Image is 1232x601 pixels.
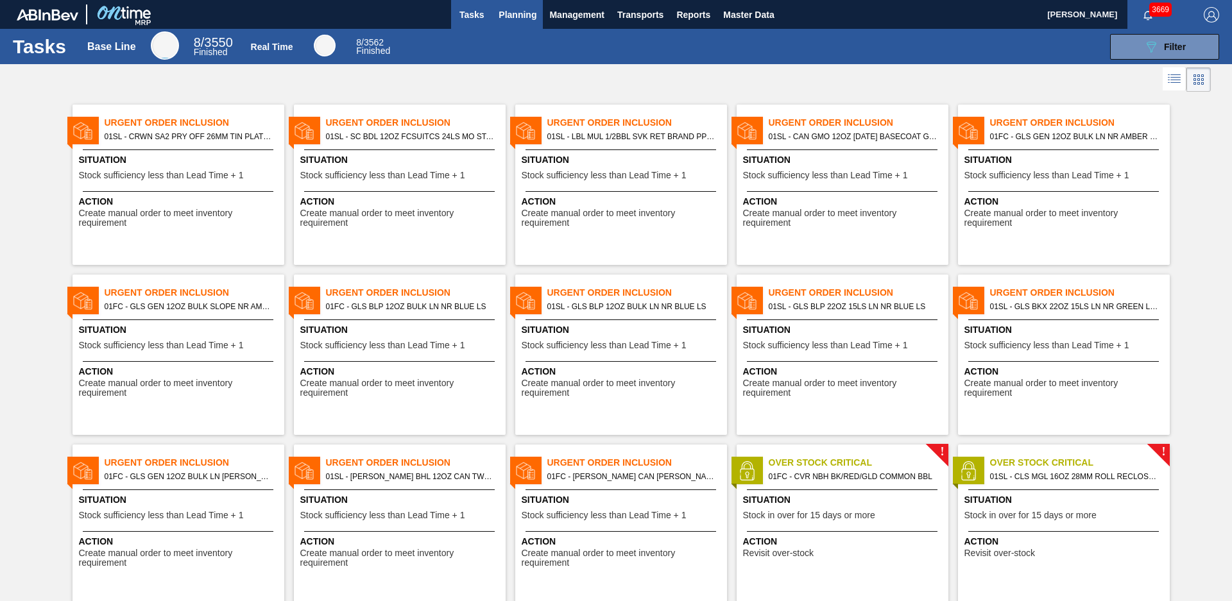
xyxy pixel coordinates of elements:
span: Filter [1164,42,1186,52]
img: status [737,461,757,480]
span: Over Stock Critical [990,456,1170,470]
span: Stock sufficiency less than Lead Time + 1 [522,171,687,180]
span: 01SL - GLS BLP 12OZ BULK LN NR BLUE LS [547,300,717,314]
span: Situation [300,323,502,337]
span: Situation [79,153,281,167]
span: Situation [522,323,724,337]
img: status [959,461,978,480]
h1: Tasks [13,39,69,54]
img: status [295,291,314,310]
span: Action [300,365,502,378]
span: Stock sufficiency less than Lead Time + 1 [300,171,465,180]
span: Stock sufficiency less than Lead Time + 1 [79,511,244,520]
span: Stock sufficiency less than Lead Time + 1 [522,511,687,520]
span: Create manual order to meet inventory requirement [743,208,945,228]
span: 8 [194,35,201,49]
span: Urgent Order Inclusion [769,286,948,300]
span: Situation [300,153,502,167]
span: Urgent Order Inclusion [547,116,727,130]
span: Stock sufficiency less than Lead Time + 1 [79,171,244,180]
span: Situation [964,323,1167,337]
span: Stock in over for 15 days or more [964,511,1097,520]
span: Over Stock Critical [769,456,948,470]
span: Urgent Order Inclusion [769,116,948,130]
img: status [73,461,92,480]
img: Logout [1204,7,1219,22]
span: 8 [356,37,361,47]
span: / 3550 [194,35,233,49]
span: Create manual order to meet inventory requirement [522,208,724,228]
span: Urgent Order Inclusion [547,286,727,300]
span: Create manual order to meet inventory requirement [300,208,502,228]
span: Create manual order to meet inventory requirement [964,208,1167,228]
span: Action [300,535,502,548]
span: Action [964,365,1167,378]
span: Situation [743,493,945,507]
button: Notifications [1127,6,1168,24]
span: Action [522,535,724,548]
span: Action [964,535,1167,548]
span: 01SL - CRWN SA2 PRY OFF 26MM TIN PLATE VS. TIN FREE [105,130,274,144]
span: Finished [194,47,228,57]
span: Create manual order to meet inventory requirement [964,378,1167,398]
span: 01FC - CVR NBH BK/RED/GLD COMMON BBL [769,470,938,484]
span: 3669 [1149,3,1172,17]
span: Action [743,365,945,378]
span: Planning [499,7,536,22]
span: Stock sufficiency less than Lead Time + 1 [964,171,1129,180]
span: Situation [79,493,281,507]
span: 01FC - GLS GEN 12OZ BULK LN NR AMBER LS PRY [990,130,1159,144]
span: Situation [300,493,502,507]
span: Situation [522,493,724,507]
span: 01FC - CARR CAN BUD 12OZ HOLIDAY TWNSTK 30/12 [547,470,717,484]
span: 01SL - SC BDL 12OZ FCSUITCS 24LS MO STATE [326,130,495,144]
span: Action [743,535,945,548]
span: Stock sufficiency less than Lead Time + 1 [300,341,465,350]
span: Stock sufficiency less than Lead Time + 1 [964,341,1129,350]
span: 01SL - CLS MGL 16OZ 28MM ROLL RECLOSEABLE 28MM STARK BOTTLE [990,470,1159,484]
button: Filter [1110,34,1219,60]
span: Action [522,365,724,378]
span: Create manual order to meet inventory requirement [300,378,502,398]
span: Create manual order to meet inventory requirement [743,378,945,398]
div: Base Line [151,31,179,60]
span: Urgent Order Inclusion [990,116,1170,130]
span: / 3562 [356,37,384,47]
span: 01SL - CARR BHL 12OZ CAN TWNSTK 30/12 CAN CAN OUTDOOR PROMO [326,470,495,484]
span: Tasks [458,7,486,22]
span: Urgent Order Inclusion [105,116,284,130]
span: Transports [617,7,663,22]
div: Base Line [194,37,233,56]
span: Revisit over-stock [743,548,814,558]
img: status [516,121,535,140]
img: status [959,291,978,310]
span: Urgent Order Inclusion [326,286,506,300]
span: Urgent Order Inclusion [105,286,284,300]
span: Urgent Order Inclusion [547,456,727,470]
span: Situation [522,153,724,167]
span: Create manual order to meet inventory requirement [300,548,502,568]
img: status [737,291,757,310]
span: Urgent Order Inclusion [326,116,506,130]
span: Master Data [723,7,774,22]
div: Real Time [314,35,336,56]
img: status [73,291,92,310]
span: Revisit over-stock [964,548,1035,558]
span: 01SL - GLS BLP 22OZ 15LS LN NR BLUE LS [769,300,938,314]
span: Stock sufficiency less than Lead Time + 1 [79,341,244,350]
img: status [295,121,314,140]
span: Reports [676,7,710,22]
span: Create manual order to meet inventory requirement [522,548,724,568]
span: Action [79,195,281,208]
span: 01FC - GLS GEN 12OZ BULK LN NR GREEN LS HORSE HEAD EMBOSSMENT [105,470,274,484]
span: Action [522,195,724,208]
span: Action [79,535,281,548]
span: Stock sufficiency less than Lead Time + 1 [522,341,687,350]
span: Action [743,195,945,208]
span: 01SL - LBL MUL 1/2BBL SVK RET BRAND PPS #4 [547,130,717,144]
span: ! [940,447,944,457]
span: 01FC - GLS BLP 12OZ BULK LN NR BLUE LS [326,300,495,314]
span: Action [79,365,281,378]
img: status [737,121,757,140]
span: Situation [743,153,945,167]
